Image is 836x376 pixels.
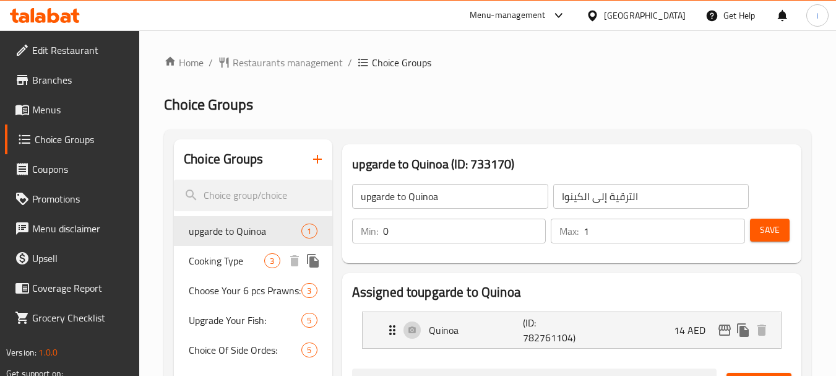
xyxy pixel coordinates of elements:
[189,283,301,298] span: Choose Your 6 pcs Prawns:
[174,335,332,365] div: Choice Of Side Ordes:5
[523,315,586,345] p: (ID: 782761104)
[5,125,140,154] a: Choice Groups
[816,9,818,22] span: i
[189,343,301,357] span: Choice Of Side Ordes:
[5,95,140,125] a: Menus
[218,55,343,70] a: Restaurants management
[352,283,791,302] h2: Assigned to upgarde to Quinoa
[209,55,213,70] li: /
[348,55,352,70] li: /
[264,253,280,268] div: Choices
[32,251,130,266] span: Upsell
[32,162,130,177] span: Coupons
[760,222,780,238] span: Save
[285,251,304,270] button: delete
[32,310,130,325] span: Grocery Checklist
[174,246,332,276] div: Cooking Type3deleteduplicate
[674,323,715,338] p: 14 AED
[32,191,130,206] span: Promotions
[352,154,791,174] h3: upgarde to Quinoa (ID: 733170)
[189,313,301,328] span: Upgrade Your Fish:
[32,72,130,87] span: Branches
[5,35,140,65] a: Edit Restaurant
[32,221,130,236] span: Menu disclaimer
[164,55,204,70] a: Home
[352,307,791,354] li: Expand
[372,55,431,70] span: Choice Groups
[184,150,263,168] h2: Choice Groups
[5,65,140,95] a: Branches
[189,224,301,238] span: upgarde to Quinoa
[174,216,332,246] div: upgarde to Quinoa1
[302,344,316,356] span: 5
[752,321,771,339] button: delete
[734,321,752,339] button: duplicate
[32,43,130,58] span: Edit Restaurant
[6,344,37,361] span: Version:
[750,219,790,242] button: Save
[304,251,322,270] button: duplicate
[174,276,332,305] div: Choose Your 6 pcs Prawns:3
[301,313,317,328] div: Choices
[265,255,279,267] span: 3
[5,273,140,303] a: Coverage Report
[5,154,140,184] a: Coupons
[604,9,686,22] div: [GEOGRAPHIC_DATA]
[470,8,546,23] div: Menu-management
[38,344,58,361] span: 1.0.0
[361,224,378,238] p: Min:
[35,132,130,147] span: Choice Groups
[174,305,332,335] div: Upgrade Your Fish:5
[189,253,264,268] span: Cooking Type
[302,225,316,237] span: 1
[5,214,140,243] a: Menu disclaimer
[302,285,316,297] span: 3
[164,55,811,70] nav: breadcrumb
[302,315,316,326] span: 5
[32,281,130,295] span: Coverage Report
[429,323,524,338] p: Quinoa
[301,343,317,357] div: Choices
[559,224,579,238] p: Max:
[5,184,140,214] a: Promotions
[32,102,130,117] span: Menus
[233,55,343,70] span: Restaurants management
[363,312,781,348] div: Expand
[5,303,140,333] a: Grocery Checklist
[174,180,332,211] input: search
[164,90,253,118] span: Choice Groups
[715,321,734,339] button: edit
[5,243,140,273] a: Upsell
[301,224,317,238] div: Choices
